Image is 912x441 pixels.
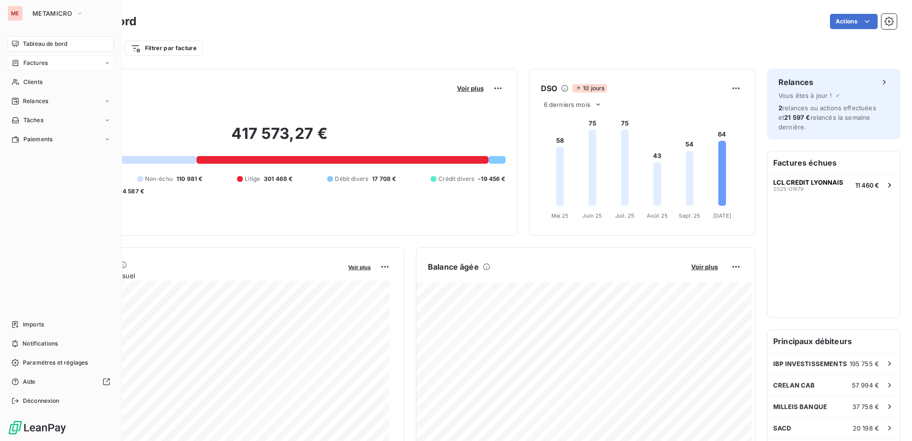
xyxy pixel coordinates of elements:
span: Tâches [23,116,43,125]
span: METAMICRO [32,10,72,17]
span: Tableau de bord [23,40,67,48]
span: Déconnexion [23,397,60,405]
span: 11 460 € [855,181,879,189]
span: Factures [23,59,48,67]
tspan: [DATE] [713,212,731,219]
span: -4 587 € [120,187,144,196]
span: Vous êtes à jour ! [778,92,832,99]
span: MILLEIS BANQUE [773,403,827,410]
span: 301 468 € [264,175,292,183]
span: Non-échu [145,175,173,183]
iframe: Intercom live chat [880,409,902,431]
span: Paiements [23,135,52,144]
img: Logo LeanPay [8,420,67,435]
span: 10 jours [572,84,607,93]
span: Notifications [22,339,58,348]
h2: 417 573,27 € [54,124,506,153]
a: Aide [8,374,114,389]
span: -19 456 € [478,175,505,183]
h6: Principaux débiteurs [767,330,900,353]
span: Voir plus [348,264,371,271]
span: Imports [23,320,44,329]
span: 37 758 € [852,403,879,410]
tspan: Sept. 25 [679,212,700,219]
span: relances ou actions effectuées et relancés la semaine dernière. [778,104,876,131]
span: LCL CREDIT LYONNAIS [773,178,843,186]
span: Voir plus [457,84,484,92]
span: SACD [773,424,791,432]
button: Voir plus [345,262,373,271]
button: LCL CREDIT LYONNAIS2025-0187911 460 € [767,174,900,195]
span: 21 597 € [784,114,810,121]
tspan: Juil. 25 [615,212,634,219]
button: Actions [830,14,878,29]
span: 2 [778,104,782,112]
span: 17 708 € [372,175,396,183]
span: CRELAN CAB [773,381,815,389]
div: ME [8,6,23,21]
h6: Balance âgée [428,261,479,273]
h6: Factures échues [767,151,900,174]
span: Litige [245,175,260,183]
span: Chiffre d'affaires mensuel [54,271,342,281]
span: 57 994 € [852,381,879,389]
button: Filtrer par facture [124,41,203,56]
span: IBP INVESTISSEMENTS [773,360,847,367]
tspan: Août 25 [647,212,668,219]
span: Voir plus [691,263,718,271]
tspan: Mai 25 [551,212,569,219]
span: Relances [23,97,48,105]
button: Voir plus [454,84,487,93]
span: 20 198 € [853,424,879,432]
span: Clients [23,78,42,86]
span: Crédit divers [438,175,474,183]
span: 195 755 € [850,360,879,367]
span: 110 981 € [176,175,202,183]
span: 6 derniers mois [544,101,591,108]
span: Paramètres et réglages [23,358,88,367]
span: 2025-01879 [773,186,804,192]
span: Débit divers [335,175,368,183]
tspan: Juin 25 [582,212,602,219]
button: Voir plus [688,262,721,271]
h6: Relances [778,76,813,88]
h6: DSO [541,83,557,94]
span: Aide [23,378,36,386]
